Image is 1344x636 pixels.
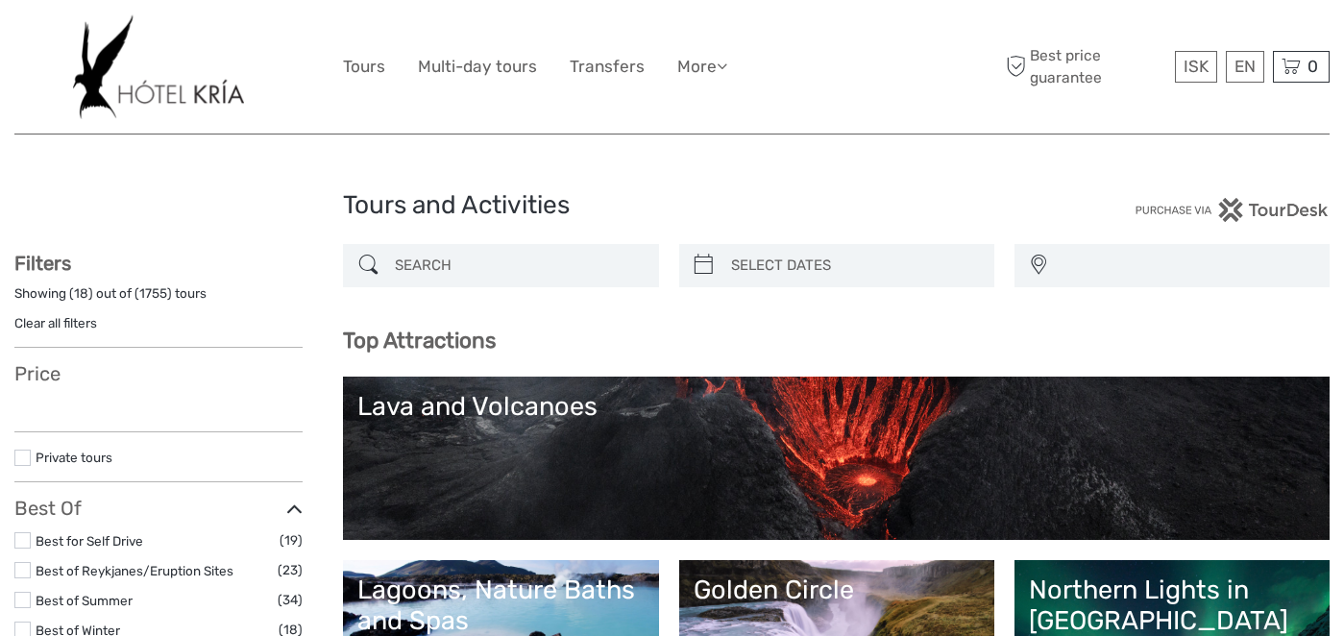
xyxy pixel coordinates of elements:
[278,589,303,611] span: (34)
[343,328,496,354] b: Top Attractions
[36,563,233,578] a: Best of Reykjanes/Eruption Sites
[280,529,303,551] span: (19)
[694,575,980,605] div: Golden Circle
[14,497,303,520] h3: Best Of
[14,315,97,330] a: Clear all filters
[1226,51,1264,83] div: EN
[14,252,71,275] strong: Filters
[73,14,243,119] img: 532-e91e591f-ac1d-45f7-9962-d0f146f45aa0_logo_big.jpg
[14,362,303,385] h3: Price
[278,559,303,581] span: (23)
[14,284,303,314] div: Showing ( ) out of ( ) tours
[36,593,133,608] a: Best of Summer
[677,53,727,81] a: More
[36,450,112,465] a: Private tours
[74,284,88,303] label: 18
[343,190,1001,221] h1: Tours and Activities
[139,284,167,303] label: 1755
[1001,45,1170,87] span: Best price guarantee
[343,53,385,81] a: Tours
[723,249,985,282] input: SELECT DATES
[357,391,1315,526] a: Lava and Volcanoes
[1305,57,1321,76] span: 0
[1135,198,1330,222] img: PurchaseViaTourDesk.png
[387,249,648,282] input: SEARCH
[357,391,1315,422] div: Lava and Volcanoes
[36,533,143,549] a: Best for Self Drive
[1184,57,1209,76] span: ISK
[418,53,537,81] a: Multi-day tours
[570,53,645,81] a: Transfers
